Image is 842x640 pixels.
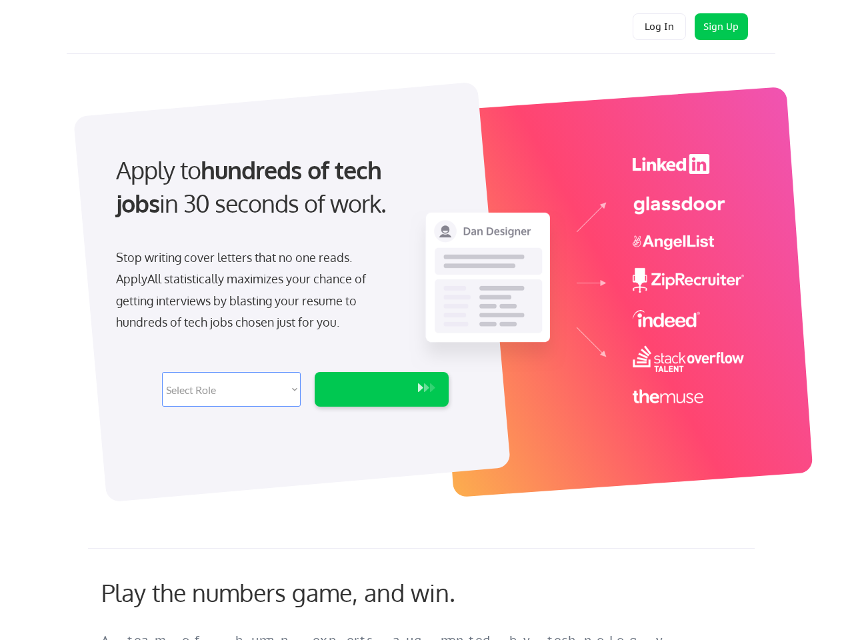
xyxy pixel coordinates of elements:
button: Log In [633,13,686,40]
div: Play the numbers game, and win. [101,578,515,607]
div: Apply to in 30 seconds of work. [116,153,443,221]
button: Sign Up [695,13,748,40]
strong: hundreds of tech jobs [116,155,387,218]
div: Stop writing cover letters that no one reads. ApplyAll statistically maximizes your chance of get... [116,247,390,333]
